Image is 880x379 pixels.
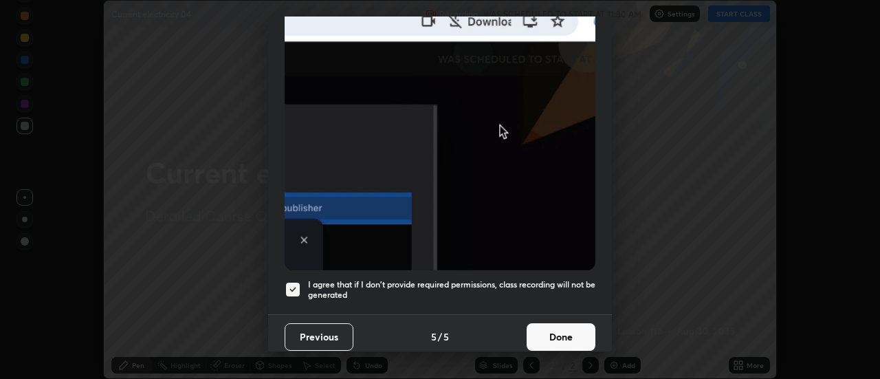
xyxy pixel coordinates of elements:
[308,279,595,301] h5: I agree that if I don't provide required permissions, class recording will not be generated
[527,323,595,351] button: Done
[285,323,353,351] button: Previous
[438,329,442,344] h4: /
[431,329,437,344] h4: 5
[443,329,449,344] h4: 5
